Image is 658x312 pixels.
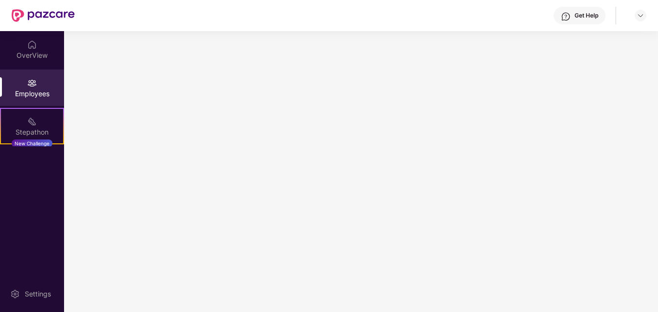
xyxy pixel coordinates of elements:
div: New Challenge [12,139,52,147]
img: svg+xml;base64,PHN2ZyBpZD0iRW1wbG95ZWVzIiB4bWxucz0iaHR0cDovL3d3dy53My5vcmcvMjAwMC9zdmciIHdpZHRoPS... [27,78,37,88]
img: svg+xml;base64,PHN2ZyBpZD0iU2V0dGluZy0yMHgyMCIgeG1sbnM9Imh0dHA6Ly93d3cudzMub3JnLzIwMDAvc3ZnIiB3aW... [10,289,20,299]
div: Stepathon [1,127,63,137]
div: Get Help [575,12,598,19]
img: svg+xml;base64,PHN2ZyB4bWxucz0iaHR0cDovL3d3dy53My5vcmcvMjAwMC9zdmciIHdpZHRoPSIyMSIgaGVpZ2h0PSIyMC... [27,117,37,126]
img: svg+xml;base64,PHN2ZyBpZD0iSG9tZSIgeG1sbnM9Imh0dHA6Ly93d3cudzMub3JnLzIwMDAvc3ZnIiB3aWR0aD0iMjAiIG... [27,40,37,50]
img: New Pazcare Logo [12,9,75,22]
img: svg+xml;base64,PHN2ZyBpZD0iRHJvcGRvd24tMzJ4MzIiIHhtbG5zPSJodHRwOi8vd3d3LnczLm9yZy8yMDAwL3N2ZyIgd2... [637,12,644,19]
div: Settings [22,289,54,299]
img: svg+xml;base64,PHN2ZyBpZD0iSGVscC0zMngzMiIgeG1sbnM9Imh0dHA6Ly93d3cudzMub3JnLzIwMDAvc3ZnIiB3aWR0aD... [561,12,571,21]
